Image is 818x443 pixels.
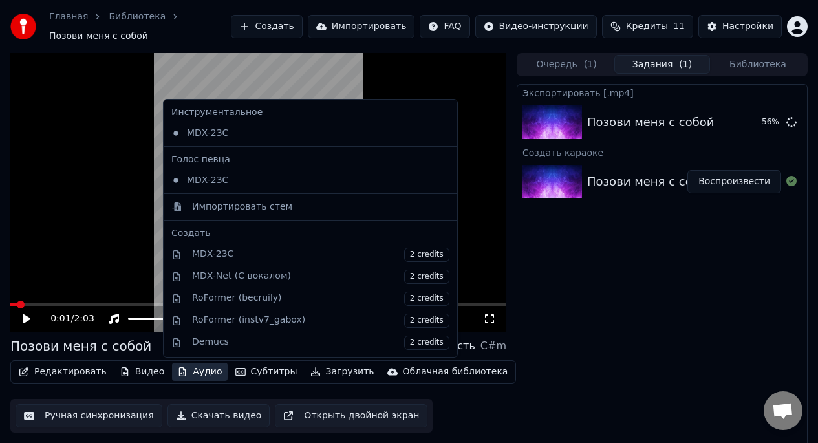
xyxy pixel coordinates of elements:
span: 2 credits [404,270,449,284]
div: RoFormer (instv7_gabox) [192,314,449,328]
a: Библиотека [109,10,166,23]
span: 2 credits [404,336,449,350]
button: Субтитры [230,363,303,381]
div: Позови меня с собой [587,113,714,131]
button: Открыть двойной экран [275,404,427,427]
button: Создать [231,15,302,38]
div: Экспортировать [.mp4] [517,85,807,100]
button: Видео-инструкции [475,15,597,38]
div: Позови меня с собой [587,173,714,191]
a: Открытый чат [764,391,802,430]
span: 2:03 [74,312,94,325]
div: Облачная библиотека [403,365,508,378]
img: youka [10,14,36,39]
button: Загрузить [305,363,380,381]
div: MDX-23C [166,170,435,191]
div: Инструментальное [166,102,455,123]
span: ( 1 ) [584,58,597,71]
button: Кредиты11 [602,15,693,38]
nav: breadcrumb [49,10,231,43]
div: Тональность [406,338,475,354]
span: ( 1 ) [679,58,692,71]
button: Скачать видео [167,404,270,427]
button: Настройки [698,15,782,38]
div: Голос певца [166,149,455,170]
button: Библиотека [710,55,806,74]
span: 2 credits [404,314,449,328]
span: 2 credits [404,248,449,262]
button: Воспроизвести [687,170,781,193]
button: Задания [614,55,710,74]
div: RoFormer (becruily) [192,292,449,306]
div: Создать караоке [517,144,807,160]
button: Импортировать [308,15,415,38]
span: 0:01 [50,312,70,325]
span: Позови меня с собой [49,30,148,43]
div: 56 % [762,117,781,127]
a: Главная [49,10,88,23]
span: Кредиты [626,20,668,33]
span: 2 credits [404,292,449,306]
span: 11 [673,20,685,33]
div: MDX-23C [166,123,435,144]
div: Настройки [722,20,773,33]
button: Видео [114,363,170,381]
button: Аудио [172,363,227,381]
button: Ручная синхронизация [16,404,162,427]
div: C#m [480,338,506,354]
div: Позови меня с собой [10,337,151,355]
div: MDX-Net (С вокалом) [192,270,449,284]
div: Импортировать стем [192,200,292,213]
div: Создать [171,227,449,240]
button: Редактировать [14,363,112,381]
button: Очередь [519,55,614,74]
div: Demucs [192,336,449,350]
button: FAQ [420,15,469,38]
div: / [50,312,81,325]
div: MDX-23C [192,248,449,262]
